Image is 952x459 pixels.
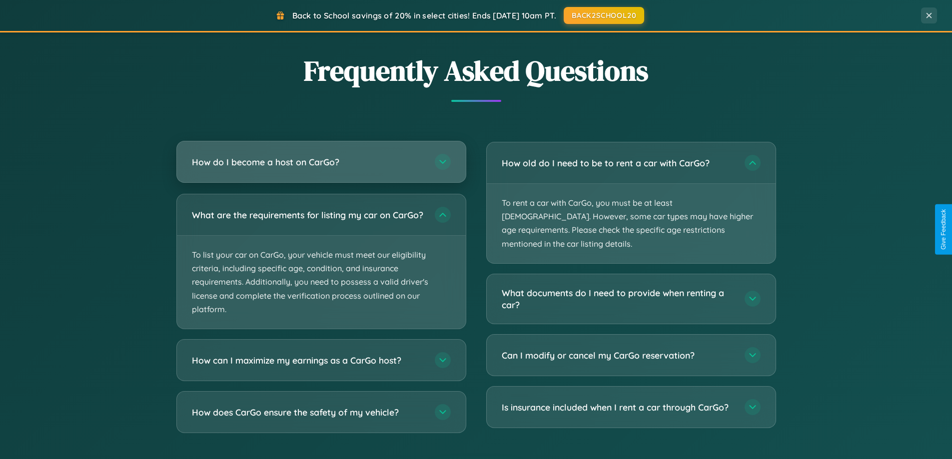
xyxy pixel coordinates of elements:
[502,157,735,169] h3: How old do I need to be to rent a car with CarGo?
[292,10,556,20] span: Back to School savings of 20% in select cities! Ends [DATE] 10am PT.
[176,51,776,90] h2: Frequently Asked Questions
[502,287,735,311] h3: What documents do I need to provide when renting a car?
[940,209,947,250] div: Give Feedback
[564,7,644,24] button: BACK2SCHOOL20
[192,354,425,367] h3: How can I maximize my earnings as a CarGo host?
[177,236,466,329] p: To list your car on CarGo, your vehicle must meet our eligibility criteria, including specific ag...
[502,349,735,362] h3: Can I modify or cancel my CarGo reservation?
[192,156,425,168] h3: How do I become a host on CarGo?
[192,406,425,419] h3: How does CarGo ensure the safety of my vehicle?
[487,184,776,263] p: To rent a car with CarGo, you must be at least [DEMOGRAPHIC_DATA]. However, some car types may ha...
[502,401,735,414] h3: Is insurance included when I rent a car through CarGo?
[192,209,425,221] h3: What are the requirements for listing my car on CarGo?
